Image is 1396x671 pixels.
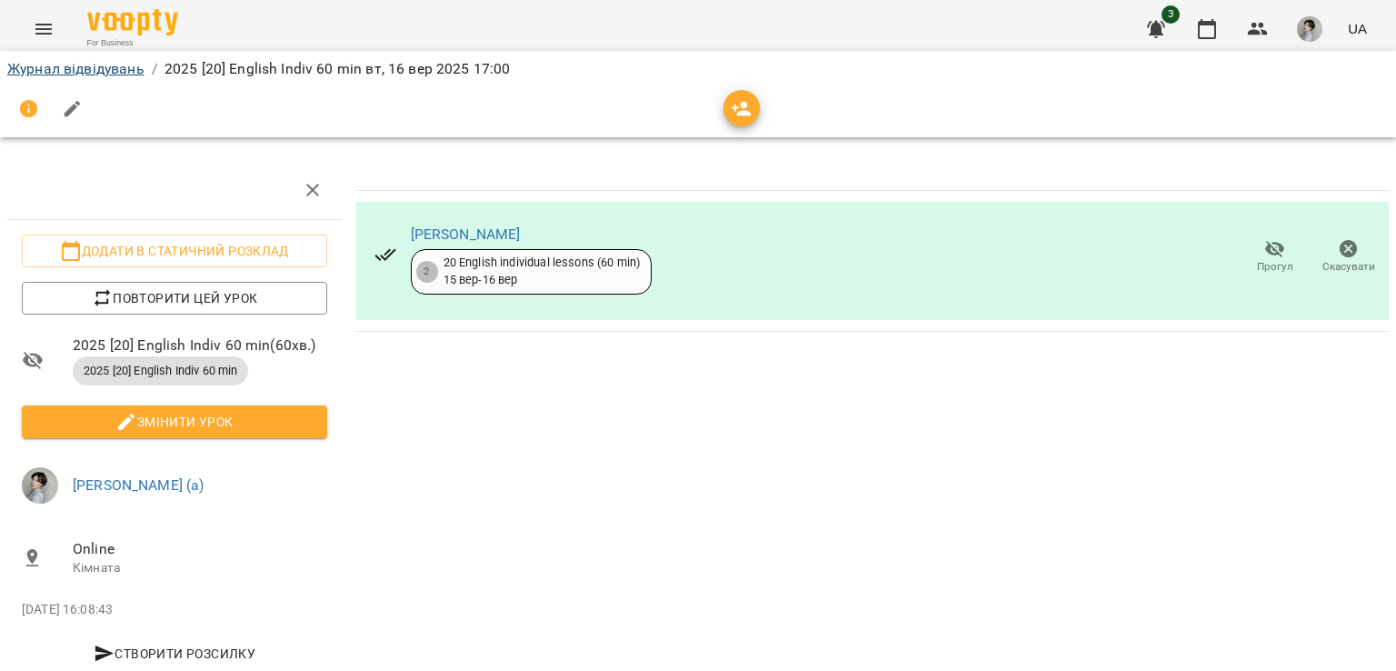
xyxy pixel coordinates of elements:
[36,287,313,309] span: Повторити цей урок
[73,363,248,379] span: 2025 [20] English Indiv 60 min
[22,282,327,315] button: Повторити цей урок
[416,261,438,283] div: 2
[22,7,65,51] button: Menu
[22,637,327,670] button: Створити розсилку
[22,406,327,438] button: Змінити урок
[1257,259,1293,275] span: Прогул
[7,60,145,77] a: Журнал відвідувань
[29,643,320,665] span: Створити розсилку
[7,58,1389,80] nav: breadcrumb
[36,240,313,262] span: Додати в статичний розклад
[1238,232,1311,283] button: Прогул
[1311,232,1385,283] button: Скасувати
[1341,12,1374,45] button: UA
[22,235,327,267] button: Додати в статичний розклад
[152,58,157,80] li: /
[73,335,327,356] span: 2025 [20] English Indiv 60 min ( 60 хв. )
[73,476,204,494] a: [PERSON_NAME] (а)
[165,58,511,80] p: 2025 [20] English Indiv 60 min вт, 16 вер 2025 17:00
[1297,16,1322,42] img: 7bb04a996efd70e8edfe3a709af05c4b.jpg
[444,255,641,288] div: 20 English individual lessons (60 min) 15 вер - 16 вер
[411,225,521,243] a: [PERSON_NAME]
[73,538,327,560] span: Online
[22,467,58,504] img: 7bb04a996efd70e8edfe3a709af05c4b.jpg
[1162,5,1180,24] span: 3
[36,411,313,433] span: Змінити урок
[1348,19,1367,38] span: UA
[87,37,178,49] span: For Business
[87,9,178,35] img: Voopty Logo
[73,559,327,577] p: Кімната
[1322,259,1375,275] span: Скасувати
[22,601,327,619] p: [DATE] 16:08:43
